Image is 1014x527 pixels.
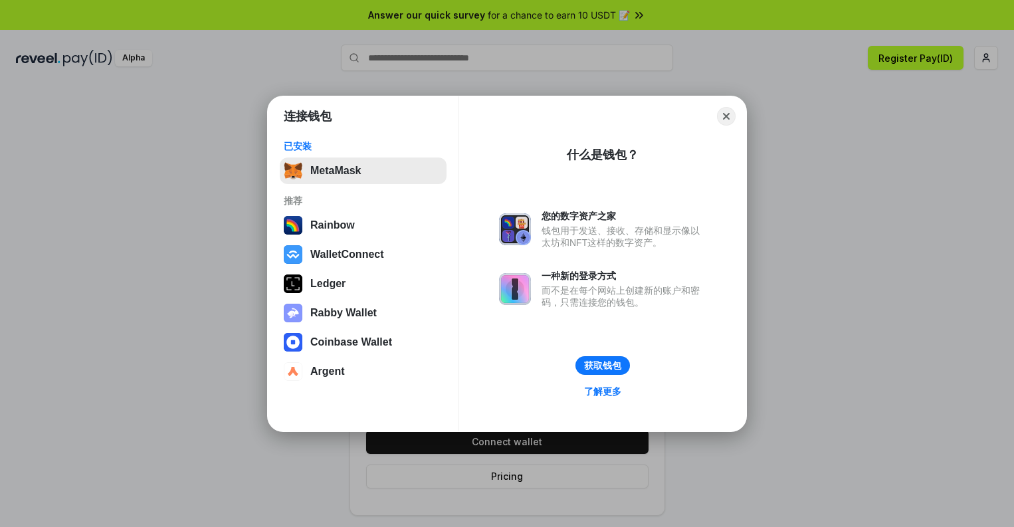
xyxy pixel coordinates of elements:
div: Coinbase Wallet [310,336,392,348]
div: 什么是钱包？ [567,147,639,163]
div: 推荐 [284,195,443,207]
div: Ledger [310,278,346,290]
img: svg+xml,%3Csvg%20fill%3D%22none%22%20height%3D%2233%22%20viewBox%3D%220%200%2035%2033%22%20width%... [284,161,302,180]
button: 获取钱包 [575,356,630,375]
img: svg+xml,%3Csvg%20width%3D%2228%22%20height%3D%2228%22%20viewBox%3D%220%200%2028%2028%22%20fill%3D... [284,333,302,352]
div: Argent [310,366,345,377]
img: svg+xml,%3Csvg%20width%3D%2228%22%20height%3D%2228%22%20viewBox%3D%220%200%2028%2028%22%20fill%3D... [284,362,302,381]
div: WalletConnect [310,249,384,261]
div: 您的数字资产之家 [542,210,706,222]
div: MetaMask [310,165,361,177]
div: 而不是在每个网站上创建新的账户和密码，只需连接您的钱包。 [542,284,706,308]
button: Ledger [280,270,447,297]
button: Rainbow [280,212,447,239]
button: Rabby Wallet [280,300,447,326]
div: Rainbow [310,219,355,231]
img: svg+xml,%3Csvg%20xmlns%3D%22http%3A%2F%2Fwww.w3.org%2F2000%2Fsvg%22%20width%3D%2228%22%20height%3... [284,274,302,293]
img: svg+xml,%3Csvg%20width%3D%22120%22%20height%3D%22120%22%20viewBox%3D%220%200%20120%20120%22%20fil... [284,216,302,235]
div: 一种新的登录方式 [542,270,706,282]
div: 获取钱包 [584,360,621,371]
a: 了解更多 [576,383,629,400]
button: WalletConnect [280,241,447,268]
img: svg+xml,%3Csvg%20xmlns%3D%22http%3A%2F%2Fwww.w3.org%2F2000%2Fsvg%22%20fill%3D%22none%22%20viewBox... [284,304,302,322]
div: 已安装 [284,140,443,152]
div: 了解更多 [584,385,621,397]
button: Coinbase Wallet [280,329,447,356]
div: Rabby Wallet [310,307,377,319]
img: svg+xml,%3Csvg%20xmlns%3D%22http%3A%2F%2Fwww.w3.org%2F2000%2Fsvg%22%20fill%3D%22none%22%20viewBox... [499,213,531,245]
button: MetaMask [280,158,447,184]
button: Close [717,107,736,126]
img: svg+xml,%3Csvg%20xmlns%3D%22http%3A%2F%2Fwww.w3.org%2F2000%2Fsvg%22%20fill%3D%22none%22%20viewBox... [499,273,531,305]
h1: 连接钱包 [284,108,332,124]
button: Argent [280,358,447,385]
img: svg+xml,%3Csvg%20width%3D%2228%22%20height%3D%2228%22%20viewBox%3D%220%200%2028%2028%22%20fill%3D... [284,245,302,264]
div: 钱包用于发送、接收、存储和显示像以太坊和NFT这样的数字资产。 [542,225,706,249]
